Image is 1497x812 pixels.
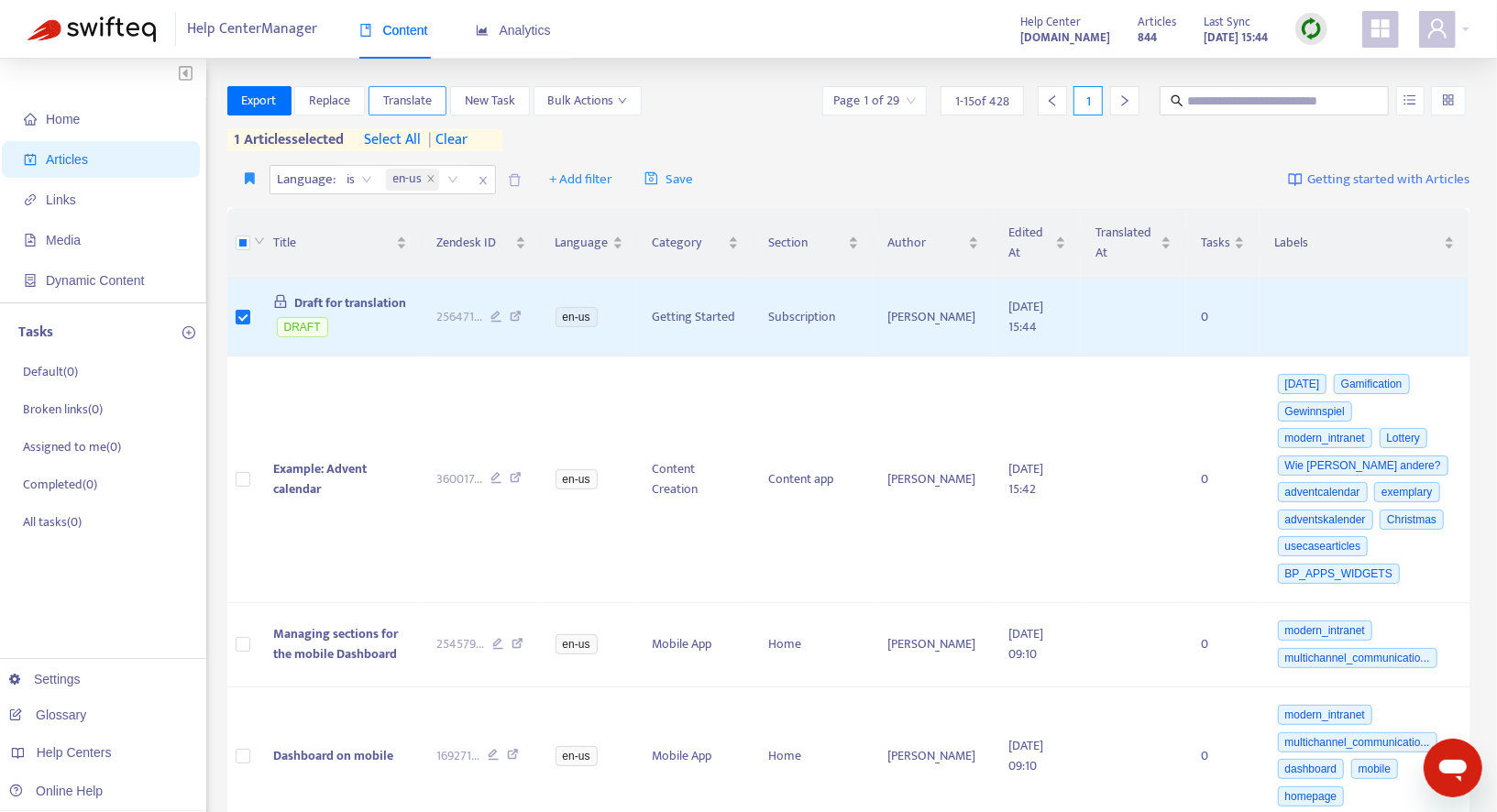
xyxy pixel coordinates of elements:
[1171,94,1183,107] span: search
[1186,208,1260,279] th: Tasks
[1278,705,1372,725] span: modern_intranet
[24,113,37,126] span: home
[46,273,144,288] span: Dynamic Content
[273,458,367,499] span: Example: Advent calendar
[1278,759,1345,779] span: dashboard
[46,152,88,167] span: Articles
[1278,428,1372,448] span: modern_intranet
[273,623,398,664] span: Managing sections for the mobile Dashboard
[273,294,288,309] span: lock
[1008,623,1043,664] span: [DATE] 09:10
[1278,482,1368,502] span: adventcalendar
[754,208,874,279] th: Section
[259,208,422,279] th: Title
[556,469,598,489] span: en-us
[631,165,707,194] button: saveSave
[1274,233,1440,253] span: Labels
[436,233,512,253] span: Zendesk ID
[874,357,994,603] td: [PERSON_NAME]
[874,279,994,357] td: [PERSON_NAME]
[1278,536,1369,556] span: usecasearticles
[476,24,489,37] span: area-chart
[37,745,112,760] span: Help Centers
[1278,374,1327,394] span: [DATE]
[436,307,482,327] span: 256471 ...
[254,236,265,247] span: down
[508,173,522,187] span: delete
[1186,357,1260,603] td: 0
[653,233,724,253] span: Category
[1300,17,1323,40] img: sync.dc5367851b00ba804db3.png
[1380,428,1428,448] span: Lottery
[1278,510,1373,530] span: adventskalender
[46,112,80,126] span: Home
[1008,458,1043,499] span: [DATE] 15:42
[365,129,422,151] span: select all
[23,362,78,381] p: Default ( 0 )
[23,512,82,532] p: All tasks ( 0 )
[46,192,76,207] span: Links
[638,603,754,687] td: Mobile App
[535,165,626,194] button: + Add filter
[242,91,277,111] span: Export
[1278,620,1372,641] span: modern_intranet
[1260,208,1469,279] th: Labels
[23,400,103,419] p: Broken links ( 0 )
[1278,786,1345,807] span: homepage
[534,86,642,115] button: Bulk Actionsdown
[638,208,754,279] th: Category
[1204,12,1250,32] span: Last Sync
[1278,648,1437,668] span: multichannel_communicatio...
[1288,165,1469,194] a: Getting started with Articles
[1008,223,1051,263] span: Edited At
[422,129,468,151] span: clear
[9,672,81,686] a: Settings
[1201,233,1230,253] span: Tasks
[556,634,598,654] span: en-us
[1403,93,1416,106] span: unordered-list
[471,170,495,192] span: close
[270,166,339,193] span: Language :
[1118,94,1131,107] span: right
[754,603,874,687] td: Home
[393,169,423,191] span: en-us
[1426,17,1448,39] span: user
[386,169,439,191] span: en-us
[768,233,844,253] span: Section
[541,208,638,279] th: Language
[9,708,86,722] a: Glossary
[476,23,551,38] span: Analytics
[450,86,530,115] button: New Task
[1186,603,1260,687] td: 0
[227,129,345,151] span: 1 articles selected
[618,96,627,105] span: down
[465,91,515,111] span: New Task
[359,24,372,37] span: book
[347,166,372,193] span: is
[994,208,1081,279] th: Edited At
[188,12,318,47] span: Help Center Manager
[644,169,693,191] span: Save
[1380,510,1444,530] span: Christmas
[273,745,393,766] span: Dashboard on mobile
[1020,12,1081,32] span: Help Center
[1073,86,1103,115] div: 1
[24,193,37,206] span: link
[1138,12,1176,32] span: Articles
[1008,735,1043,776] span: [DATE] 09:10
[436,746,479,766] span: 169271 ...
[1307,170,1469,191] span: Getting started with Articles
[273,233,392,253] span: Title
[955,92,1009,111] span: 1 - 15 of 428
[428,127,432,152] span: |
[556,746,598,766] span: en-us
[1278,401,1352,422] span: Gewinnspiel
[422,208,541,279] th: Zendesk ID
[1374,482,1439,502] span: exemplary
[644,171,658,185] span: save
[1095,223,1157,263] span: Translated At
[309,91,350,111] span: Replace
[436,469,482,489] span: 360017 ...
[1204,27,1268,48] strong: [DATE] 15:44
[369,86,446,115] button: Translate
